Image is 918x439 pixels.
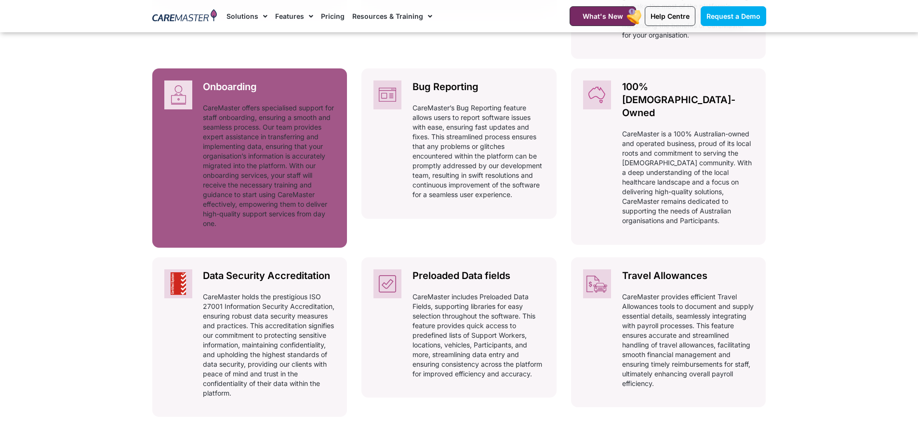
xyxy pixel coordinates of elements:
[651,12,690,20] span: Help Centre
[203,103,335,228] p: CareMaster offers specialised support for staff onboarding, ensuring a smooth and seamless proces...
[583,12,623,20] span: What's New
[701,6,766,26] a: Request a Demo
[622,129,754,226] p: CareMaster is a 100% Australian-owned and operated business, proud of its local roots and commitm...
[583,269,611,298] img: CareMaster NDIS CRM manages travel allowances, tracks, reimburses for support workers, maintain t...
[412,80,545,93] h2: Bug Reporting
[622,269,754,282] h2: Travel Allowances
[622,292,754,388] p: CareMaster provides efficient Travel Allowances tools to document and supply essential details, s...
[203,80,335,93] h2: Onboarding
[373,80,401,109] img: CareMaster NDIS Software's Bug Reporting Administrator feature records issue reporting in the Par...
[412,292,545,379] p: CareMaster includes Preloaded Data Fields, supporting libraries for easy selection throughout the...
[583,80,611,109] img: CareMaster is an Australian-owned NDIS Software Solutions company with Administrator Features, a ...
[412,269,545,282] h2: Preloaded Data fields
[152,9,217,24] img: CareMaster Logo
[645,6,695,26] a: Help Centre
[412,103,545,200] p: CareMaster’s Bug Reporting feature allows users to report software issues with ease, ensuring fas...
[164,269,192,298] img: CareMaster NDIS CRM’s Data Security Accreditation: Administrator, Support Worker, Participant – I...
[622,80,754,120] h2: 100% [DEMOGRAPHIC_DATA]-Owned
[706,12,760,20] span: Request a Demo
[203,269,335,282] h2: Data Security Accreditation
[203,292,335,398] p: CareMaster holds the prestigious ISO 27001 Information Security Accreditation, ensuring robust da...
[570,6,636,26] a: What's New
[373,269,401,298] img: CareMaster NDIS software streamlines data entry with preloaded fields, enhancing the user experie...
[164,80,192,109] img: CareMaster NDIS CRM ensures seamless onboarding with training, and support for swift integration ...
